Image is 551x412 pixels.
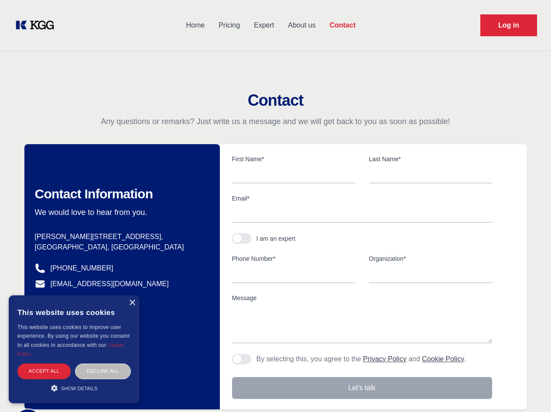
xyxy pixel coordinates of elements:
label: Last Name* [369,155,492,163]
h2: Contact Information [35,186,206,202]
label: Phone Number* [232,254,355,263]
a: [PHONE_NUMBER] [51,263,113,274]
a: Request Demo [480,14,537,36]
div: I am an expert [257,234,296,243]
a: Home [179,14,212,37]
label: Organization* [369,254,492,263]
label: Message [232,294,492,302]
a: About us [281,14,322,37]
p: We would love to hear from you. [35,207,206,218]
a: [EMAIL_ADDRESS][DOMAIN_NAME] [51,279,169,289]
a: Contact [322,14,363,37]
a: KOL Knowledge Platform: Talk to Key External Experts (KEE) [14,18,61,32]
p: [PERSON_NAME][STREET_ADDRESS], [35,232,206,242]
a: @knowledgegategroup [35,294,122,305]
div: Decline all [75,364,131,379]
h2: Contact [10,92,541,109]
a: Cookie Policy [17,343,124,357]
div: This website uses cookies [17,302,131,323]
a: Privacy Policy [363,355,407,363]
label: Email* [232,194,492,203]
p: [GEOGRAPHIC_DATA], [GEOGRAPHIC_DATA] [35,242,206,253]
iframe: Chat Widget [507,370,551,412]
a: Pricing [212,14,247,37]
a: Expert [247,14,281,37]
span: Show details [61,386,98,391]
span: This website uses cookies to improve user experience. By using our website you consent to all coo... [17,324,130,348]
p: Any questions or remarks? Just write us a message and we will get back to you as soon as possible! [10,116,541,127]
a: Cookie Policy [422,355,464,363]
div: Close [129,300,135,306]
div: Accept all [17,364,71,379]
button: Let's talk [232,377,492,399]
p: By selecting this, you agree to the and . [257,354,466,364]
div: Show details [17,384,131,392]
label: First Name* [232,155,355,163]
